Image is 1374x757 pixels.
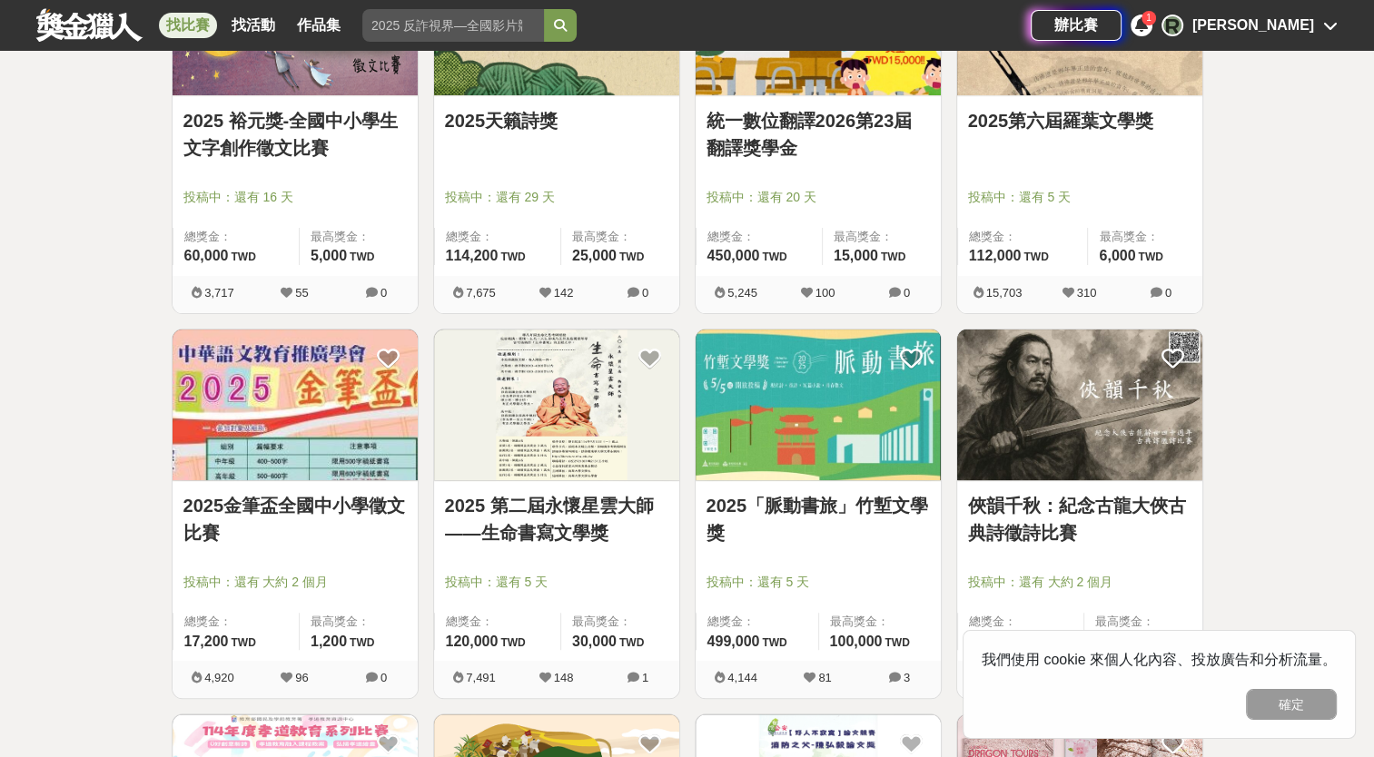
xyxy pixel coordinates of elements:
span: 81 [818,671,831,684]
span: TWD [350,636,374,649]
img: Cover Image [173,329,418,481]
span: 142 [554,286,574,300]
span: 1 [1146,13,1152,23]
span: 最高獎金： [311,228,407,246]
span: 148 [554,671,574,684]
span: 96 [295,671,308,684]
span: 3,717 [204,286,234,300]
span: TWD [231,636,255,649]
span: 投稿中：還有 5 天 [707,573,930,592]
a: Cover Image [434,329,679,482]
span: 1,200 [311,634,347,649]
span: 我們使用 cookie 來個人化內容、投放廣告和分析流量。 [982,652,1337,667]
span: 總獎金： [184,613,288,631]
span: 投稿中：還有 16 天 [183,188,407,207]
span: 最高獎金： [572,228,668,246]
span: TWD [350,251,374,263]
span: 25,000 [572,248,617,263]
span: 總獎金： [969,613,1073,631]
span: 0 [642,286,648,300]
button: 確定 [1246,689,1337,720]
span: 100 [816,286,835,300]
span: 15,703 [986,286,1023,300]
span: TWD [500,636,525,649]
div: R [1161,15,1183,36]
a: Cover Image [957,329,1202,482]
span: 總獎金： [446,613,549,631]
span: 投稿中：還有 5 天 [445,573,668,592]
span: TWD [500,251,525,263]
span: 總獎金： [446,228,549,246]
span: 15,000 [834,248,878,263]
a: Cover Image [696,329,941,482]
input: 2025 反詐視界—全國影片競賽 [362,9,544,42]
span: 112,000 [969,248,1022,263]
a: 2025金筆盃全國中小學徵文比賽 [183,492,407,546]
span: 投稿中：還有 大約 2 個月 [183,573,407,592]
span: 最高獎金： [572,613,668,631]
span: TWD [619,251,644,263]
span: TWD [231,251,255,263]
span: 3 [904,671,910,684]
a: 2025 裕元獎-全國中小學生文字創作徵文比賽 [183,107,407,162]
span: 0 [381,286,387,300]
span: 100,000 [830,634,883,649]
span: TWD [762,251,786,263]
span: 投稿中：還有 大約 2 個月 [968,573,1191,592]
span: 5,245 [727,286,757,300]
span: TWD [1138,251,1162,263]
span: 總獎金： [707,613,807,631]
a: 找比賽 [159,13,217,38]
a: 作品集 [290,13,348,38]
span: 投稿中：還有 29 天 [445,188,668,207]
span: 總獎金： [969,228,1077,246]
span: 17,200 [184,634,229,649]
span: TWD [1023,251,1048,263]
span: 55 [295,286,308,300]
a: 辦比賽 [1031,10,1122,41]
span: TWD [762,636,786,649]
span: 投稿中：還有 20 天 [707,188,930,207]
span: 0 [381,671,387,684]
a: 2025第六屆羅葉文學獎 [968,107,1191,134]
span: 310 [1077,286,1097,300]
span: 1 [642,671,648,684]
span: 114,200 [446,248,499,263]
a: 2025 第二屆永懷星雲大師——生命書寫文學獎 [445,492,668,546]
span: 7,491 [466,671,496,684]
span: 最高獎金： [834,228,930,246]
a: 2025天籟詩獎 [445,107,668,134]
span: 總獎金： [707,228,811,246]
img: Cover Image [434,329,679,481]
span: 0 [904,286,910,300]
a: 找活動 [224,13,282,38]
a: Cover Image [173,329,418,482]
span: TWD [885,636,909,649]
img: Cover Image [696,329,941,481]
span: 7,675 [466,286,496,300]
span: 最高獎金： [311,613,407,631]
img: Cover Image [957,329,1202,481]
a: 統一數位翻譯2026第23屆翻譯獎學金 [707,107,930,162]
span: TWD [619,636,644,649]
a: 2025「脈動書旅」竹塹文學獎 [707,492,930,546]
span: 投稿中：還有 5 天 [968,188,1191,207]
span: 30,000 [572,634,617,649]
span: 4,920 [204,671,234,684]
span: 最高獎金： [1095,613,1191,631]
span: 最高獎金： [830,613,930,631]
span: 5,000 [311,248,347,263]
span: 總獎金： [184,228,288,246]
span: 499,000 [707,634,760,649]
span: 最高獎金： [1099,228,1191,246]
span: 6,000 [1099,248,1135,263]
a: 俠韻千秋：紀念古龍大俠古典詩徵詩比賽 [968,492,1191,546]
span: TWD [881,251,905,263]
span: 60,000 [184,248,229,263]
span: 0 [1165,286,1171,300]
span: 4,144 [727,671,757,684]
div: [PERSON_NAME] [1192,15,1314,36]
span: 450,000 [707,248,760,263]
span: 120,000 [446,634,499,649]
